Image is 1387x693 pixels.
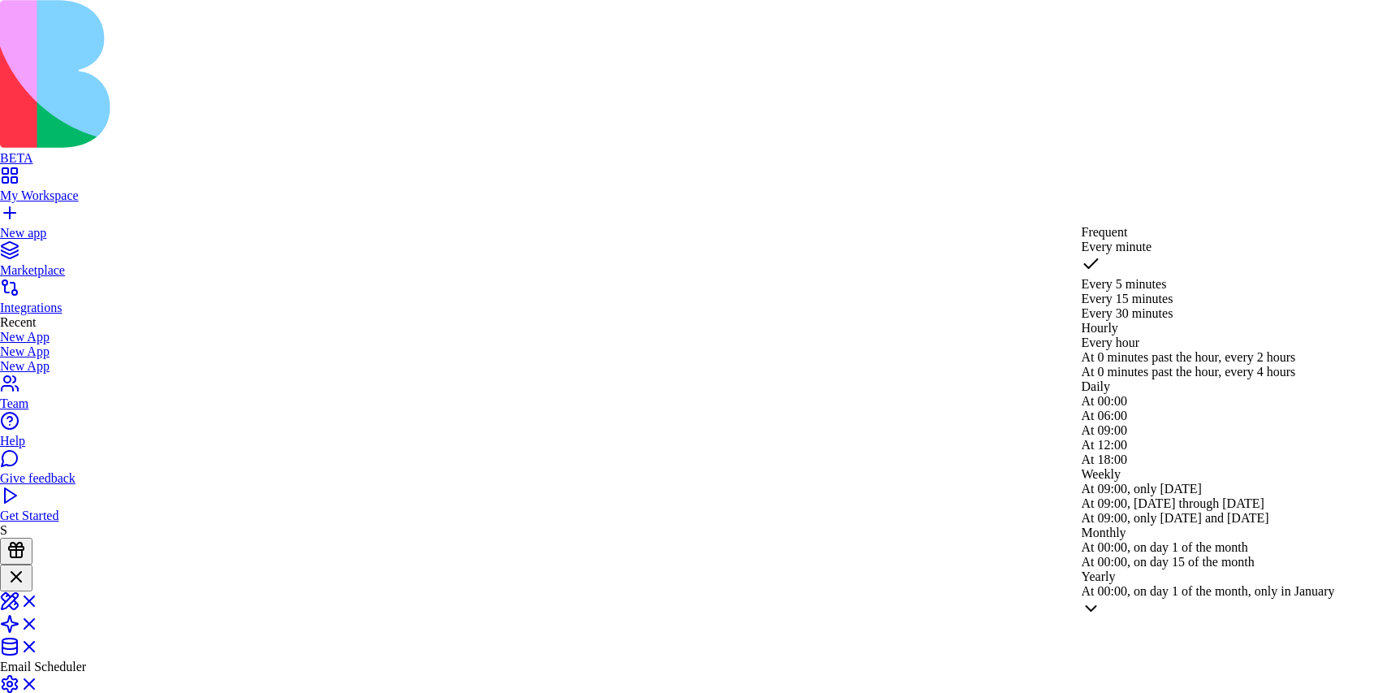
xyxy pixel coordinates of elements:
span: At 0 minutes past the hour, every 2 hours [1082,350,1296,364]
span: At 09:00 [1082,423,1127,437]
span: At 09:00, only [DATE] and [DATE] [1082,511,1269,525]
span: At 09:00, only [DATE] [1082,482,1202,496]
span: At 00:00, on day 1 of the month [1082,540,1248,554]
span: At 00:00 [1082,394,1127,408]
div: Yearly [1082,570,1335,584]
span: Every 30 minutes [1082,306,1173,320]
div: Weekly [1082,467,1335,482]
div: Monthly [1082,526,1335,540]
span: At 00:00, on day 15 of the month [1082,555,1255,569]
div: Daily [1082,379,1335,394]
span: Every 5 minutes [1082,277,1167,291]
span: At 09:00, [DATE] through [DATE] [1082,496,1264,510]
span: At 06:00 [1082,409,1127,422]
span: At 00:00, on day 1 of the month, only in January [1082,584,1335,598]
span: Every 15 minutes [1082,292,1173,305]
div: Hourly [1082,321,1335,336]
div: Frequent [1082,225,1335,240]
span: At 12:00 [1082,438,1127,452]
span: Every minute [1082,240,1152,253]
span: Every hour [1082,336,1140,349]
span: At 18:00 [1082,453,1127,466]
span: At 0 minutes past the hour, every 4 hours [1082,365,1296,379]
